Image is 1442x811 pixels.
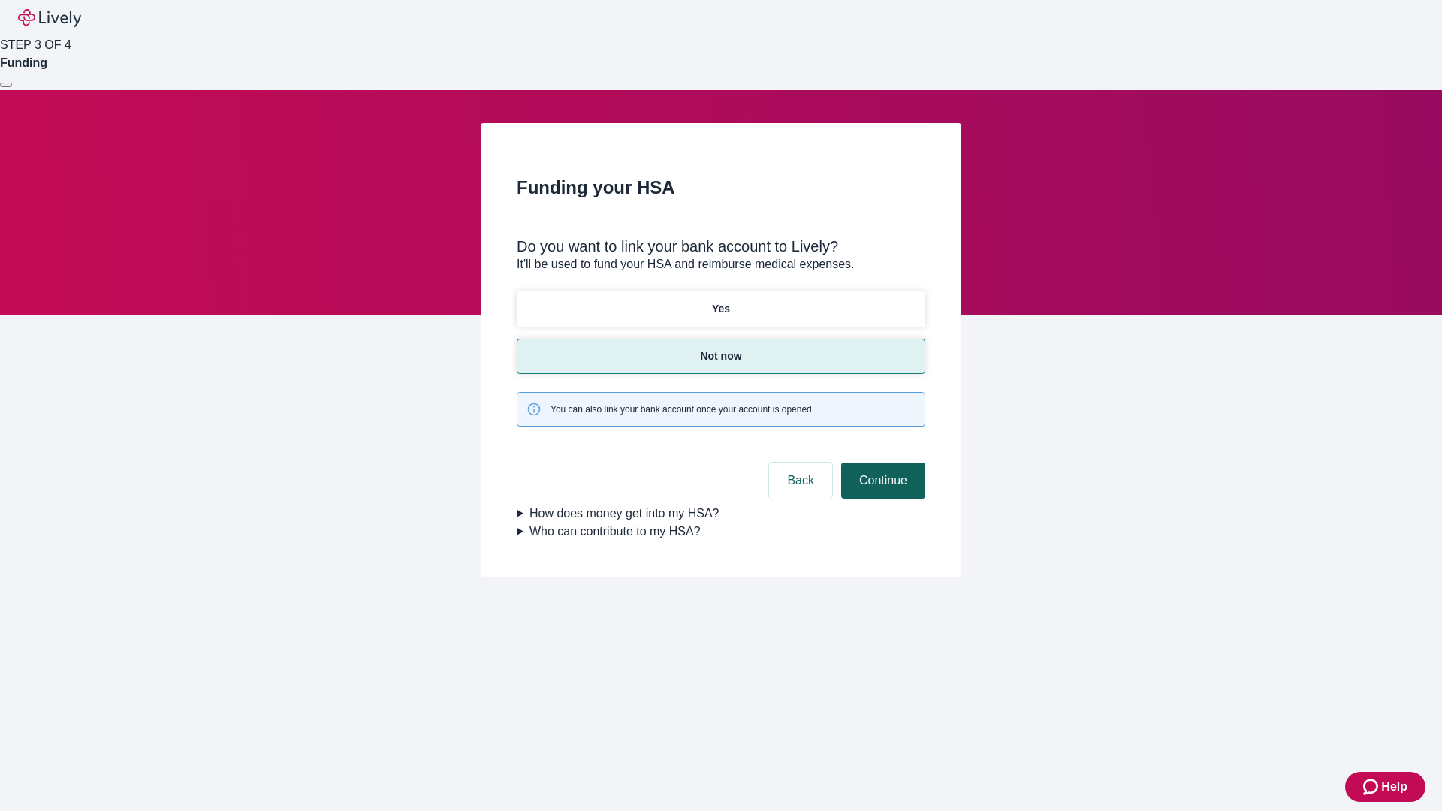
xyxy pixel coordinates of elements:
button: Zendesk support iconHelp [1345,772,1425,802]
h2: Funding your HSA [517,174,925,201]
button: Back [769,463,832,499]
p: It'll be used to fund your HSA and reimburse medical expenses. [517,255,925,273]
span: You can also link your bank account once your account is opened. [551,402,814,416]
button: Continue [841,463,925,499]
button: Yes [517,291,925,327]
button: Not now [517,339,925,374]
svg: Zendesk support icon [1363,778,1381,796]
div: Do you want to link your bank account to Lively? [517,237,925,255]
span: Help [1381,778,1407,796]
p: Not now [700,348,741,364]
summary: How does money get into my HSA? [517,505,925,523]
p: Yes [712,301,730,317]
img: Lively [18,9,81,27]
summary: Who can contribute to my HSA? [517,523,925,541]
